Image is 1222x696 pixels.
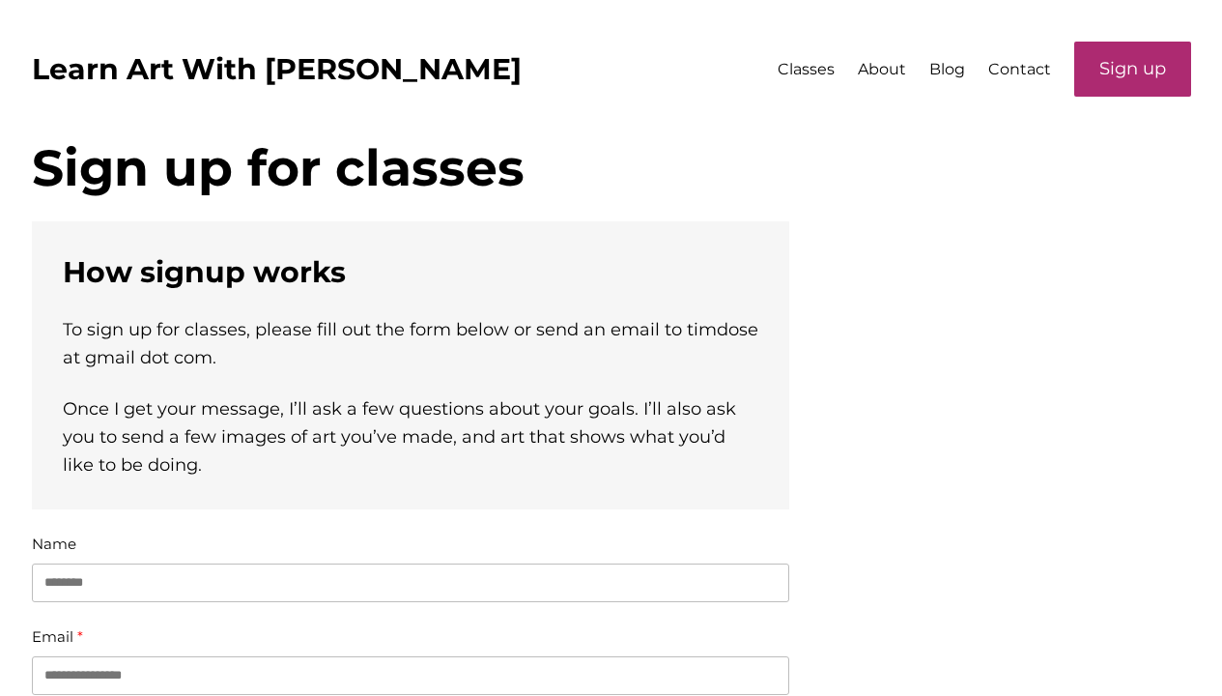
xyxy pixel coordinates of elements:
div: Email [32,625,789,649]
p: To sign up for classes, please fill out the form below or send an email to timdose at gmail dot com. [63,316,758,372]
a: Blog [929,57,965,82]
h2: Sign up for classes [32,138,1191,198]
a: Sign up [1074,42,1191,97]
span: Classes [778,60,835,78]
span: Blog [929,60,965,78]
a: Classes [778,57,835,82]
a: Learn Art With [PERSON_NAME] [32,51,522,87]
p: Once I get your message, I’ll ask a few questions about your goals. I’ll also ask you to send a f... [63,395,758,478]
span: Contact [988,60,1051,78]
a: About [858,57,906,82]
span: About [858,60,906,78]
h4: How signup works [63,252,758,293]
nav: Navigation [778,57,1051,82]
a: Contact [988,57,1051,82]
div: Name [32,533,789,556]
